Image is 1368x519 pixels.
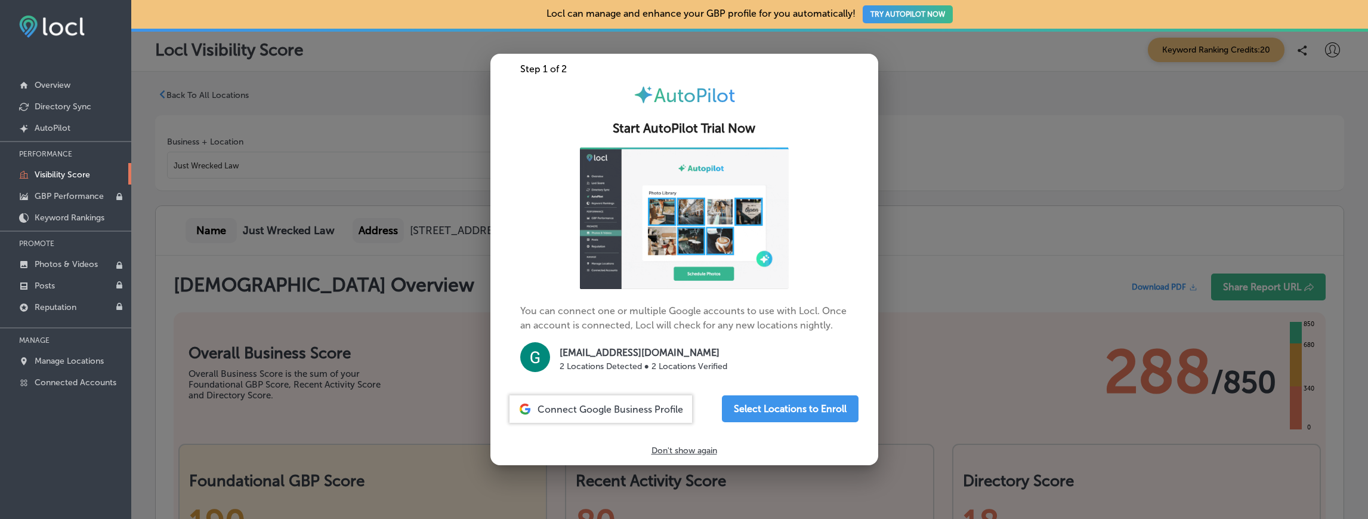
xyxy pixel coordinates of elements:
p: GBP Performance [35,191,104,201]
p: Connected Accounts [35,377,116,388]
h2: Start AutoPilot Trial Now [505,121,864,136]
p: [EMAIL_ADDRESS][DOMAIN_NAME] [560,346,727,360]
p: Photos & Videos [35,259,98,269]
img: ap-gif [580,148,789,289]
img: autopilot-icon [633,84,654,105]
p: You can connect one or multiple Google accounts to use with Locl. Once an account is connected, L... [520,148,848,376]
button: Select Locations to Enroll [722,395,859,422]
div: Step 1 of 2 [490,63,878,75]
p: Visibility Score [35,170,90,180]
p: Reputation [35,302,76,312]
span: AutoPilot [654,84,735,107]
p: Posts [35,281,55,291]
p: AutoPilot [35,123,70,133]
p: Don't show again [651,446,717,456]
p: Keyword Rankings [35,213,104,223]
button: TRY AUTOPILOT NOW [863,5,953,23]
p: Overview [35,80,70,90]
p: Manage Locations [35,356,104,366]
p: 2 Locations Detected ● 2 Locations Verified [560,360,727,373]
img: fda3e92497d09a02dc62c9cd864e3231.png [19,16,85,38]
p: Directory Sync [35,102,91,112]
span: Connect Google Business Profile [538,404,683,415]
